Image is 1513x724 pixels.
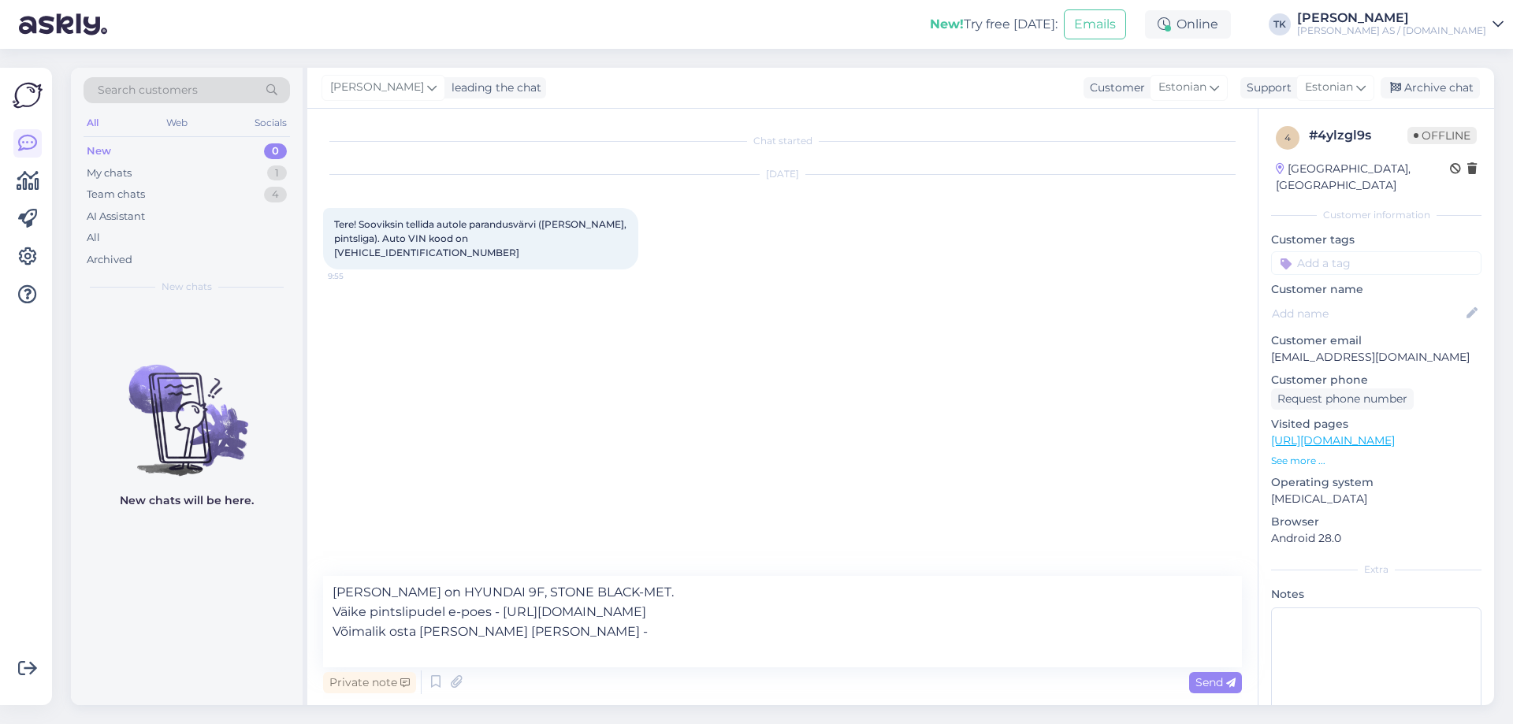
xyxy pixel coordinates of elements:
[1271,332,1481,349] p: Customer email
[1271,530,1481,547] p: Android 28.0
[328,270,387,282] span: 9:55
[323,672,416,693] div: Private note
[1271,586,1481,603] p: Notes
[1309,126,1407,145] div: # 4ylzgl9s
[1271,281,1481,298] p: Customer name
[84,113,102,133] div: All
[87,230,100,246] div: All
[13,80,43,110] img: Askly Logo
[87,252,132,268] div: Archived
[1145,10,1231,39] div: Online
[163,113,191,133] div: Web
[87,209,145,225] div: AI Assistant
[1271,208,1481,222] div: Customer information
[1297,24,1486,37] div: [PERSON_NAME] AS / [DOMAIN_NAME]
[87,165,132,181] div: My chats
[1271,454,1481,468] p: See more ...
[330,79,424,96] span: [PERSON_NAME]
[1305,79,1353,96] span: Estonian
[1297,12,1504,37] a: [PERSON_NAME][PERSON_NAME] AS / [DOMAIN_NAME]
[930,15,1058,34] div: Try free [DATE]:
[1271,372,1481,388] p: Customer phone
[120,492,254,509] p: New chats will be here.
[1297,12,1486,24] div: [PERSON_NAME]
[98,82,198,98] span: Search customers
[323,134,1242,148] div: Chat started
[1271,491,1481,507] p: [MEDICAL_DATA]
[1381,77,1480,98] div: Archive chat
[930,17,964,32] b: New!
[1084,80,1145,96] div: Customer
[1158,79,1206,96] span: Estonian
[1276,161,1450,194] div: [GEOGRAPHIC_DATA], [GEOGRAPHIC_DATA]
[1271,433,1395,447] a: [URL][DOMAIN_NAME]
[264,143,287,159] div: 0
[264,187,287,202] div: 4
[1269,13,1291,35] div: TK
[1271,388,1414,410] div: Request phone number
[323,576,1242,667] textarea: [PERSON_NAME] on HYUNDAI 9F, STONE BLACK-MET. Väike pintslipudel e-poes - [URL][DOMAIN_NAME] Võim...
[445,80,541,96] div: leading the chat
[1240,80,1292,96] div: Support
[1271,562,1481,577] div: Extra
[334,218,629,258] span: Tere! Sooviksin tellida autole parandusvärvi ([PERSON_NAME], pintsliga). Auto VIN kood on [VEHICL...
[87,143,111,159] div: New
[1271,232,1481,248] p: Customer tags
[251,113,290,133] div: Socials
[1271,474,1481,491] p: Operating system
[1272,305,1463,322] input: Add name
[1407,127,1477,144] span: Offline
[162,280,212,294] span: New chats
[267,165,287,181] div: 1
[1271,251,1481,275] input: Add a tag
[1064,9,1126,39] button: Emails
[1271,416,1481,433] p: Visited pages
[87,187,145,202] div: Team chats
[1195,675,1236,689] span: Send
[1271,514,1481,530] p: Browser
[71,336,303,478] img: No chats
[1271,349,1481,366] p: [EMAIL_ADDRESS][DOMAIN_NAME]
[1284,132,1291,143] span: 4
[323,167,1242,181] div: [DATE]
